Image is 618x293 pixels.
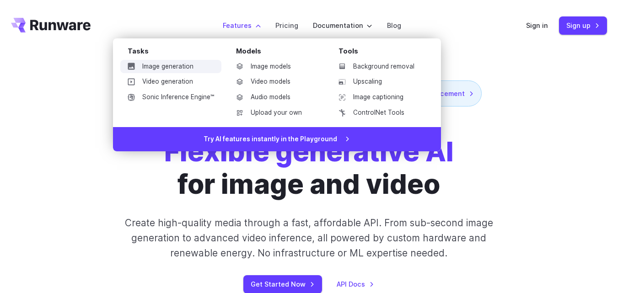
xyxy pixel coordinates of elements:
label: Documentation [313,20,372,31]
a: ControlNet Tools [331,106,426,120]
p: Create high-quality media through a fast, affordable API. From sub-second image generation to adv... [118,215,500,261]
a: API Docs [337,279,374,289]
a: Sign in [526,20,548,31]
a: Try AI features instantly in the Playground [113,127,441,152]
a: Image models [229,60,324,74]
a: Video models [229,75,324,89]
div: Models [236,46,324,60]
div: Tasks [128,46,221,60]
a: Pricing [275,20,298,31]
label: Features [223,20,261,31]
a: Background removal [331,60,426,74]
a: Go to / [11,18,91,32]
a: Audio models [229,91,324,104]
a: Video generation [120,75,221,89]
div: Tools [339,46,426,60]
strong: Flexible generative AI [164,135,454,168]
a: Image captioning [331,91,426,104]
a: Image generation [120,60,221,74]
h1: for image and video [164,136,454,201]
a: Upload your own [229,106,324,120]
a: Blog [387,20,401,31]
a: Sign up [559,16,607,34]
a: Upscaling [331,75,426,89]
a: Sonic Inference Engine™ [120,91,221,104]
a: Get Started Now [243,275,322,293]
